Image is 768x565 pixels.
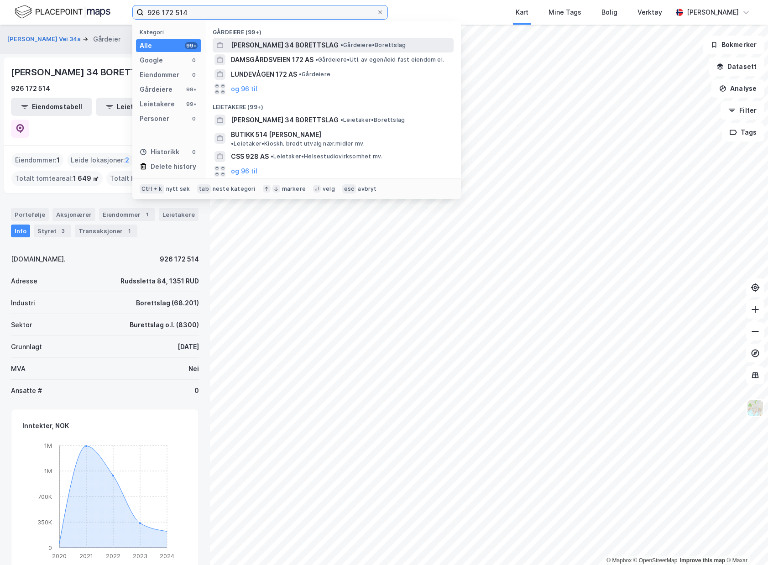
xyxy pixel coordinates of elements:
[52,208,95,221] div: Aksjonærer
[140,69,179,80] div: Eiendommer
[231,129,321,140] span: BUTIKK 514 [PERSON_NAME]
[271,153,273,160] span: •
[125,226,134,235] div: 1
[151,161,196,172] div: Delete history
[96,98,177,116] button: Leietakertabell
[197,184,211,194] div: tab
[106,171,188,186] div: Totalt byggareal :
[106,552,120,560] tspan: 2022
[231,151,269,162] span: CSS 928 AS
[11,208,49,221] div: Portefølje
[67,153,133,167] div: Leide lokasjoner :
[11,298,35,309] div: Industri
[205,96,461,113] div: Leietakere (99+)
[75,225,137,237] div: Transaksjoner
[140,40,152,51] div: Alle
[142,210,152,219] div: 1
[140,29,201,36] div: Kategori
[34,225,71,237] div: Styret
[340,116,405,124] span: Leietaker • Borettslag
[722,521,768,565] iframe: Chat Widget
[15,4,110,20] img: logo.f888ab2527a4732fd821a326f86c7f29.svg
[160,552,174,560] tspan: 2024
[315,56,444,63] span: Gårdeiere • Utl. av egen/leid fast eiendom el.
[22,420,69,431] div: Inntekter, NOK
[711,79,764,98] button: Analyse
[190,115,198,122] div: 0
[11,83,50,94] div: 926 172 514
[358,185,376,193] div: avbryt
[11,171,103,186] div: Totalt tomteareal :
[11,225,30,237] div: Info
[703,36,764,54] button: Bokmerker
[709,58,764,76] button: Datasett
[11,319,32,330] div: Sektor
[125,155,129,166] span: 2
[637,7,662,18] div: Verktøy
[48,544,52,551] tspan: 0
[140,184,164,194] div: Ctrl + k
[185,42,198,49] div: 99+
[747,399,764,417] img: Z
[37,518,52,525] tspan: 350K
[721,101,764,120] button: Filter
[340,116,343,123] span: •
[231,140,365,147] span: Leietaker • Kioskh. bredt utvalg nær.midler mv.
[231,54,313,65] span: DAMSGÅRDSVEIEN 172 AS
[606,557,632,564] a: Mapbox
[7,35,83,44] button: [PERSON_NAME] Vei 34a
[213,185,256,193] div: neste kategori
[38,492,52,500] tspan: 700K
[315,56,318,63] span: •
[340,42,343,48] span: •
[11,341,42,352] div: Grunnlagt
[140,99,175,110] div: Leietakere
[140,146,179,157] div: Historikk
[73,173,99,184] span: 1 649 ㎡
[160,254,199,265] div: 926 172 514
[190,57,198,64] div: 0
[722,123,764,141] button: Tags
[722,521,768,565] div: Kontrollprogram for chat
[11,153,63,167] div: Eiendommer :
[144,5,376,19] input: Søk på adresse, matrikkel, gårdeiere, leietakere eller personer
[136,298,199,309] div: Borettslag (68.201)
[231,166,257,177] button: og 96 til
[188,363,199,374] div: Nei
[231,140,234,147] span: •
[231,40,339,51] span: [PERSON_NAME] 34 BORETTSLAG
[130,319,199,330] div: Burettslag o.l. (8300)
[140,55,163,66] div: Google
[190,71,198,78] div: 0
[299,71,302,78] span: •
[516,7,528,18] div: Kart
[299,71,330,78] span: Gårdeiere
[549,7,581,18] div: Mine Tags
[52,552,67,560] tspan: 2020
[687,7,739,18] div: [PERSON_NAME]
[680,557,725,564] a: Improve this map
[231,115,339,126] span: [PERSON_NAME] 34 BORETTSLAG
[194,385,199,396] div: 0
[120,276,199,287] div: Rudssletta 84, 1351 RUD
[11,65,163,79] div: [PERSON_NAME] 34 BORETTSLAG
[340,42,406,49] span: Gårdeiere • Borettslag
[178,341,199,352] div: [DATE]
[79,552,93,560] tspan: 2021
[323,185,335,193] div: velg
[231,69,297,80] span: LUNDEVÅGEN 172 AS
[205,21,461,38] div: Gårdeiere (99+)
[140,84,172,95] div: Gårdeiere
[159,208,199,221] div: Leietakere
[633,557,678,564] a: OpenStreetMap
[190,148,198,156] div: 0
[185,100,198,108] div: 99+
[133,552,147,560] tspan: 2023
[93,34,120,45] div: Gårdeier
[166,185,190,193] div: nytt søk
[57,155,60,166] span: 1
[11,363,26,374] div: MVA
[185,86,198,93] div: 99+
[271,153,382,160] span: Leietaker • Helsestudiovirksomhet mv.
[44,441,52,449] tspan: 1M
